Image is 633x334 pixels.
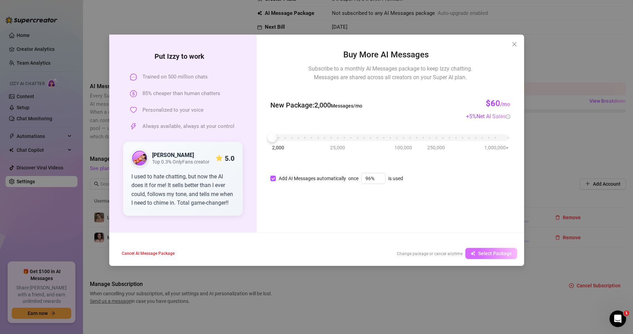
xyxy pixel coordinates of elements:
span: Top 0.3% OnlyFans creator [152,159,210,165]
strong: 5.0 [225,154,234,163]
div: Add AI Messages automatically [279,175,346,182]
span: heart [130,106,137,113]
span: Subscribe to a monthly AI Messages package to keep Izzy chatting. Messages are shared across all ... [308,64,472,82]
span: 2,000 [272,144,284,151]
span: Trained on 500 million chats [142,73,208,81]
span: info-circle [506,114,510,119]
span: 250,000 [427,144,445,151]
strong: Put Izzy to work [155,52,211,61]
span: Messages/mo [331,103,362,109]
span: star [216,155,223,162]
span: thunderbolt [130,123,137,130]
span: + 5 % [466,113,510,120]
span: Change package or cancel anytime [397,251,463,256]
span: is used [388,175,403,182]
span: 100,000 [394,144,412,151]
h3: $60 [486,98,510,109]
span: Close [509,41,520,47]
span: close [512,41,517,47]
span: 85% cheaper than human chatters [142,90,220,98]
span: 1 [624,310,629,316]
span: Always available, always at your control [142,122,234,131]
span: Cancel AI Message Package [122,251,175,256]
span: /mo [500,101,510,108]
div: Net AI Sales [476,112,510,121]
span: dollar [130,90,137,97]
button: Select Package [465,248,517,259]
button: Close [509,39,520,50]
div: I used to hate chatting, but now the AI does it for me! It sells better than I ever could, follow... [131,172,235,207]
span: Buy More AI Messages [343,48,437,62]
span: Personalized to your voice [142,106,204,114]
iframe: Intercom live chat [609,310,626,327]
span: 1,000,000+ [484,144,509,151]
span: message [130,74,137,81]
span: 25,000 [330,144,345,151]
span: once [348,175,359,182]
button: Cancel AI Message Package [116,248,180,259]
strong: [PERSON_NAME] [152,152,194,158]
span: New Package : 2,000 [270,100,362,111]
img: public [132,151,147,166]
span: Select Package [478,251,512,256]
